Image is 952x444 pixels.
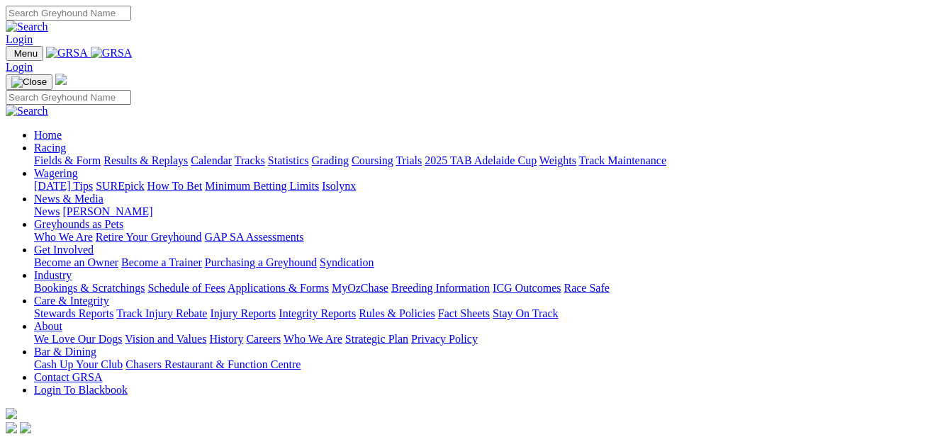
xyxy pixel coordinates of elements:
[268,154,309,166] a: Statistics
[279,307,356,319] a: Integrity Reports
[438,307,490,319] a: Fact Sheets
[564,282,609,294] a: Race Safe
[34,180,93,192] a: [DATE] Tips
[34,167,78,179] a: Wagering
[284,333,342,345] a: Who We Are
[6,61,33,73] a: Login
[34,282,145,294] a: Bookings & Scratchings
[34,320,62,332] a: About
[121,256,202,268] a: Become a Trainer
[205,256,317,268] a: Purchasing a Greyhound
[20,422,31,433] img: twitter.svg
[6,408,17,419] img: logo-grsa-white.png
[425,154,537,166] a: 2025 TAB Adelaide Cup
[34,358,123,370] a: Cash Up Your Club
[125,358,301,370] a: Chasers Restaurant & Function Centre
[34,154,946,167] div: Racing
[493,282,561,294] a: ICG Outcomes
[34,333,122,345] a: We Love Our Dogs
[205,231,304,243] a: GAP SA Assessments
[34,371,102,383] a: Contact GRSA
[34,129,62,141] a: Home
[320,256,374,268] a: Syndication
[34,205,60,217] a: News
[103,154,188,166] a: Results & Replays
[352,154,393,166] a: Coursing
[62,205,152,217] a: [PERSON_NAME]
[411,333,478,345] a: Privacy Policy
[46,47,88,59] img: GRSA
[6,90,131,105] input: Search
[493,307,558,319] a: Stay On Track
[96,180,144,192] a: SUREpick
[11,76,47,88] img: Close
[34,333,946,346] div: About
[322,180,356,192] a: Isolynx
[228,282,329,294] a: Applications & Forms
[116,307,207,319] a: Track Injury Rebate
[34,231,93,243] a: Who We Are
[96,231,202,243] a: Retire Your Greyhound
[6,74,52,90] button: Toggle navigation
[34,142,66,154] a: Racing
[55,74,67,85] img: logo-grsa-white.png
[191,154,232,166] a: Calendar
[34,307,113,319] a: Stewards Reports
[34,295,109,307] a: Care & Integrity
[312,154,349,166] a: Grading
[34,269,72,281] a: Industry
[34,180,946,193] div: Wagering
[34,346,96,358] a: Bar & Dining
[34,218,123,230] a: Greyhounds as Pets
[345,333,408,345] a: Strategic Plan
[34,358,946,371] div: Bar & Dining
[6,21,48,33] img: Search
[539,154,576,166] a: Weights
[579,154,666,166] a: Track Maintenance
[396,154,422,166] a: Trials
[14,48,38,59] span: Menu
[34,384,128,396] a: Login To Blackbook
[210,307,276,319] a: Injury Reports
[6,105,48,118] img: Search
[34,231,946,244] div: Greyhounds as Pets
[391,282,490,294] a: Breeding Information
[209,333,243,345] a: History
[332,282,388,294] a: MyOzChase
[125,333,206,345] a: Vision and Values
[34,256,946,269] div: Get Involved
[147,180,203,192] a: How To Bet
[34,193,103,205] a: News & Media
[34,205,946,218] div: News & Media
[6,33,33,45] a: Login
[359,307,435,319] a: Rules & Policies
[34,154,101,166] a: Fields & Form
[34,256,118,268] a: Become an Owner
[6,422,17,433] img: facebook.svg
[246,333,281,345] a: Careers
[34,244,94,256] a: Get Involved
[235,154,265,166] a: Tracks
[34,307,946,320] div: Care & Integrity
[6,6,131,21] input: Search
[91,47,133,59] img: GRSA
[147,282,225,294] a: Schedule of Fees
[205,180,319,192] a: Minimum Betting Limits
[6,46,43,61] button: Toggle navigation
[34,282,946,295] div: Industry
